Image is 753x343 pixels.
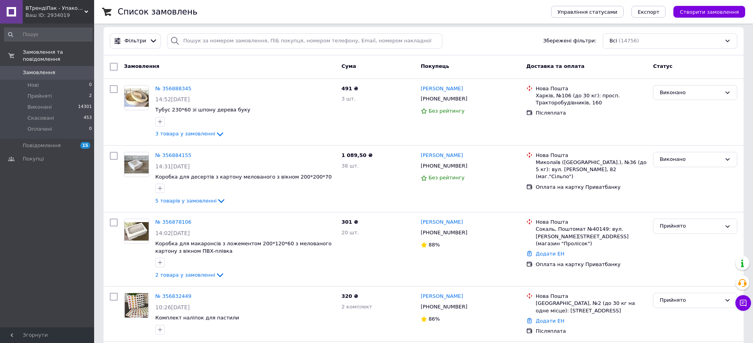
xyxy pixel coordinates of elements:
span: 2 [89,93,92,100]
img: Фото товару [125,293,148,317]
span: 1 089,50 ₴ [342,152,373,158]
span: Повідомлення [23,142,61,149]
span: Експорт [638,9,660,15]
span: Створити замовлення [680,9,739,15]
span: Без рейтингу [429,175,465,181]
div: Виконано [660,155,721,164]
div: Виконано [660,89,721,97]
a: Тубус 230*60 зі шпону дерева буку [155,107,250,113]
span: Замовлення та повідомлення [23,49,94,63]
div: Нова Пошта [536,293,647,300]
a: [PERSON_NAME] [421,219,463,226]
div: Ваш ID: 2934019 [25,12,94,19]
span: Скасовані [27,115,54,122]
span: [PHONE_NUMBER] [421,304,467,310]
span: 5 товарів у замовленні [155,198,216,204]
a: № 356878106 [155,219,191,225]
span: Всі [609,37,617,45]
span: 320 ₴ [342,293,358,299]
img: Фото товару [124,88,149,107]
a: 5 товарів у замовленні [155,198,226,204]
img: Фото товару [124,155,149,174]
span: 453 [84,115,92,122]
span: Без рейтингу [429,108,465,114]
span: 86% [429,316,440,322]
span: Cума [342,63,356,69]
span: Замовлення [124,63,159,69]
span: 0 [89,126,92,133]
div: Харків, №106 (до 30 кг): просп. Тракторобудівників, 160 [536,92,647,106]
div: Оплата на картку Приватбанку [536,261,647,268]
span: 3 товара у замовленні [155,131,215,137]
a: Додати ЕН [536,251,564,257]
span: 2 комплект [342,304,372,310]
div: Прийнято [660,296,721,305]
span: 2 товара у замовленні [155,272,215,278]
input: Пошук [4,27,93,42]
a: 3 товара у замовленні [155,131,225,137]
a: Коробка для десертів з картону мелованого з вікном 200*200*70 [155,174,332,180]
span: Статус [653,63,673,69]
a: Фото товару [124,152,149,177]
span: Прийняті [27,93,52,100]
span: Замовлення [23,69,55,76]
span: 38 шт. [342,163,359,169]
a: 2 товара у замовленні [155,272,225,278]
span: [PHONE_NUMBER] [421,163,467,169]
span: Збережені фільтри: [543,37,597,45]
span: Нові [27,82,39,89]
span: Покупець [421,63,449,69]
h1: Список замовлень [118,7,197,16]
a: [PERSON_NAME] [421,293,463,300]
span: 15 [80,142,90,149]
span: Оплачені [27,126,52,133]
div: Прийнято [660,222,721,230]
button: Управління статусами [551,6,624,18]
a: № 356884155 [155,152,191,158]
span: ВТрендіПак - Упаковка для ваших солодощів і не тільки:) [25,5,84,12]
span: 14:52[DATE] [155,96,190,102]
span: 14:02[DATE] [155,230,190,236]
a: Додати ЕН [536,318,564,324]
a: [PERSON_NAME] [421,152,463,159]
button: Експорт [631,6,666,18]
div: Післяплата [536,328,647,335]
a: Фото товару [124,85,149,110]
span: 491 ₴ [342,86,358,91]
a: [PERSON_NAME] [421,85,463,93]
span: Фільтри [125,37,146,45]
span: (14756) [619,38,639,44]
span: Покупці [23,155,44,162]
div: Миколаїв ([GEOGRAPHIC_DATA].), №36 (до 5 кг): вул. [PERSON_NAME], 82 (маг."Сільпо") [536,159,647,181]
span: 88% [429,242,440,248]
input: Пошук за номером замовлення, ПІБ покупця, номером телефону, Email, номером накладної [167,33,442,49]
span: 301 ₴ [342,219,358,225]
div: [GEOGRAPHIC_DATA], №2 (до 30 кг на одне місце): [STREET_ADDRESS] [536,300,647,314]
div: Нова Пошта [536,219,647,226]
span: Управління статусами [557,9,617,15]
span: 3 шт. [342,96,356,102]
a: Фото товару [124,219,149,244]
div: Нова Пошта [536,152,647,159]
span: [PHONE_NUMBER] [421,96,467,102]
div: Сокаль, Поштомат №40149: вул. [PERSON_NAME][STREET_ADDRESS] (магазин "Пролісок") [536,226,647,247]
a: Коробка для макаронсів з ложементом 200*120*60 з мелованого картону з вікном ПВХ-плівка [155,241,332,254]
button: Створити замовлення [673,6,745,18]
img: Фото товару [124,222,149,241]
div: Післяплата [536,109,647,117]
span: 0 [89,82,92,89]
span: 20 шт. [342,230,359,235]
a: № 356832449 [155,293,191,299]
span: 10:26[DATE] [155,304,190,310]
span: Доставка та оплата [526,63,584,69]
div: Оплата на картку Приватбанку [536,184,647,191]
span: Виконані [27,104,52,111]
span: 14:31[DATE] [155,163,190,170]
a: Створити замовлення [666,9,745,15]
a: Комплект наліпок для пастили [155,315,239,321]
div: Нова Пошта [536,85,647,92]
